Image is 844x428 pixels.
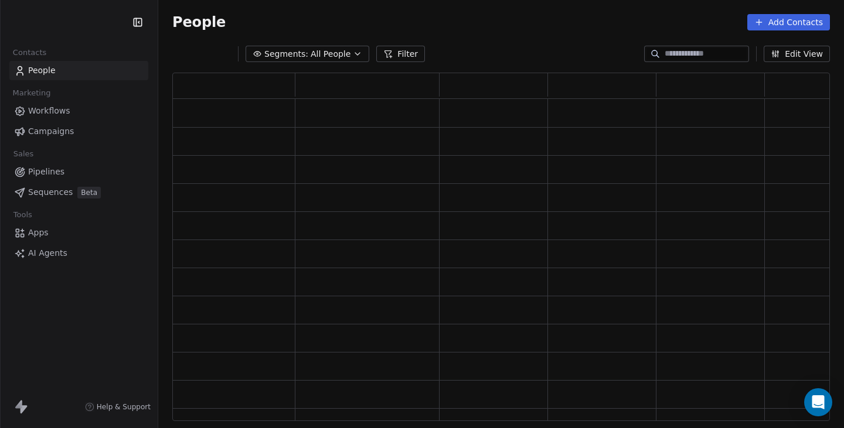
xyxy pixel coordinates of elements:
[9,244,148,263] a: AI Agents
[28,227,49,239] span: Apps
[9,183,148,202] a: SequencesBeta
[9,223,148,242] a: Apps
[747,14,830,30] button: Add Contacts
[97,402,151,412] span: Help & Support
[28,105,70,117] span: Workflows
[311,48,350,60] span: All People
[9,122,148,141] a: Campaigns
[8,145,39,163] span: Sales
[9,101,148,121] a: Workflows
[8,84,56,102] span: Marketing
[764,46,830,62] button: Edit View
[264,48,308,60] span: Segments:
[8,206,37,224] span: Tools
[77,187,101,198] span: Beta
[376,46,425,62] button: Filter
[28,125,74,138] span: Campaigns
[28,247,67,259] span: AI Agents
[172,13,226,31] span: People
[804,388,832,416] div: Open Intercom Messenger
[9,162,148,182] a: Pipelines
[85,402,151,412] a: Help & Support
[8,44,52,61] span: Contacts
[28,64,56,77] span: People
[9,61,148,80] a: People
[28,166,64,178] span: Pipelines
[28,186,73,198] span: Sequences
